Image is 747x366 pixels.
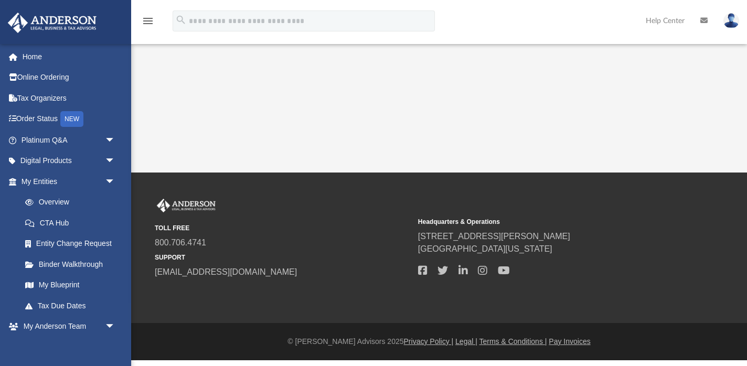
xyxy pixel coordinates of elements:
a: Binder Walkthrough [15,254,131,275]
a: Entity Change Request [15,233,131,254]
span: arrow_drop_down [105,171,126,192]
span: arrow_drop_down [105,130,126,151]
a: Online Ordering [7,67,131,88]
a: Overview [15,192,131,213]
a: My Blueprint [15,275,126,296]
a: Terms & Conditions | [479,337,547,346]
img: Anderson Advisors Platinum Portal [5,13,100,33]
small: SUPPORT [155,253,411,262]
i: search [175,14,187,26]
a: Digital Productsarrow_drop_down [7,150,131,171]
div: NEW [60,111,83,127]
a: Pay Invoices [549,337,590,346]
img: User Pic [723,13,739,28]
span: arrow_drop_down [105,316,126,338]
small: TOLL FREE [155,223,411,233]
span: arrow_drop_down [105,150,126,172]
a: Tax Due Dates [15,295,131,316]
a: Platinum Q&Aarrow_drop_down [7,130,131,150]
i: menu [142,15,154,27]
a: menu [142,20,154,27]
a: Privacy Policy | [404,337,454,346]
a: CTA Hub [15,212,131,233]
a: [STREET_ADDRESS][PERSON_NAME] [418,232,570,241]
a: My Anderson Teamarrow_drop_down [7,316,126,337]
a: 800.706.4741 [155,238,206,247]
a: Order StatusNEW [7,109,131,130]
a: [GEOGRAPHIC_DATA][US_STATE] [418,244,552,253]
a: Legal | [455,337,477,346]
a: [EMAIL_ADDRESS][DOMAIN_NAME] [155,267,297,276]
a: Home [7,46,131,67]
a: My Entitiesarrow_drop_down [7,171,131,192]
small: Headquarters & Operations [418,217,674,227]
a: Tax Organizers [7,88,131,109]
img: Anderson Advisors Platinum Portal [155,199,218,212]
div: © [PERSON_NAME] Advisors 2025 [131,336,747,347]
